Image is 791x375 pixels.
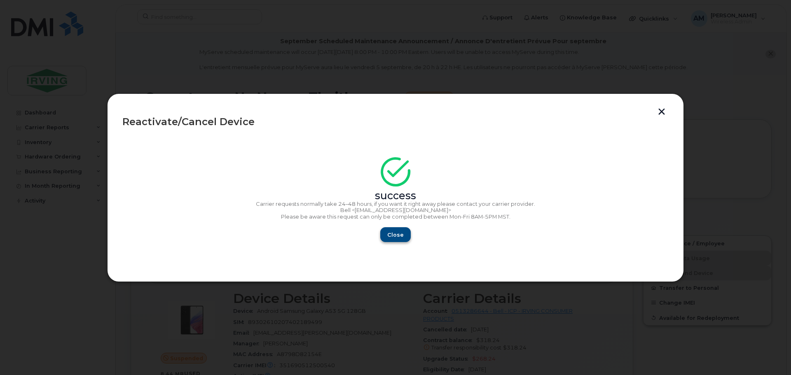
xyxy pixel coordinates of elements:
[380,227,411,242] button: Close
[122,201,669,207] p: Carrier requests normally take 24–48 hours, if you want it right away please contact your carrier...
[122,214,669,220] p: Please be aware this request can only be completed between Mon-Fri 8AM-5PM MST.
[387,231,404,239] span: Close
[122,207,669,214] p: Bell <[EMAIL_ADDRESS][DOMAIN_NAME]>
[122,117,669,127] div: Reactivate/Cancel Device
[122,193,669,199] div: success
